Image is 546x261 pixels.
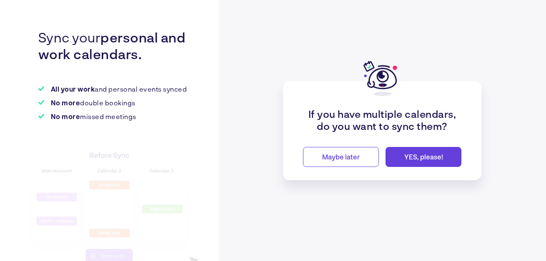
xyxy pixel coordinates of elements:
p: If you have multiple calendars, do you want to sync them? [303,108,461,132]
span: Maybe later [322,153,360,161]
strong: No more [51,112,80,120]
p: Sync your [38,29,191,62]
span: YES, please! [404,153,443,161]
strong: personal and work calendars. [38,29,186,62]
p: missed meetings [51,112,136,120]
button: YES, please! [386,147,461,167]
button: Maybe later [303,147,379,167]
img: Prompt Logo [363,60,401,97]
strong: No more [51,99,80,107]
strong: All your work [51,85,95,93]
p: double bookings [51,99,135,107]
p: and personal events synced [51,85,187,93]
